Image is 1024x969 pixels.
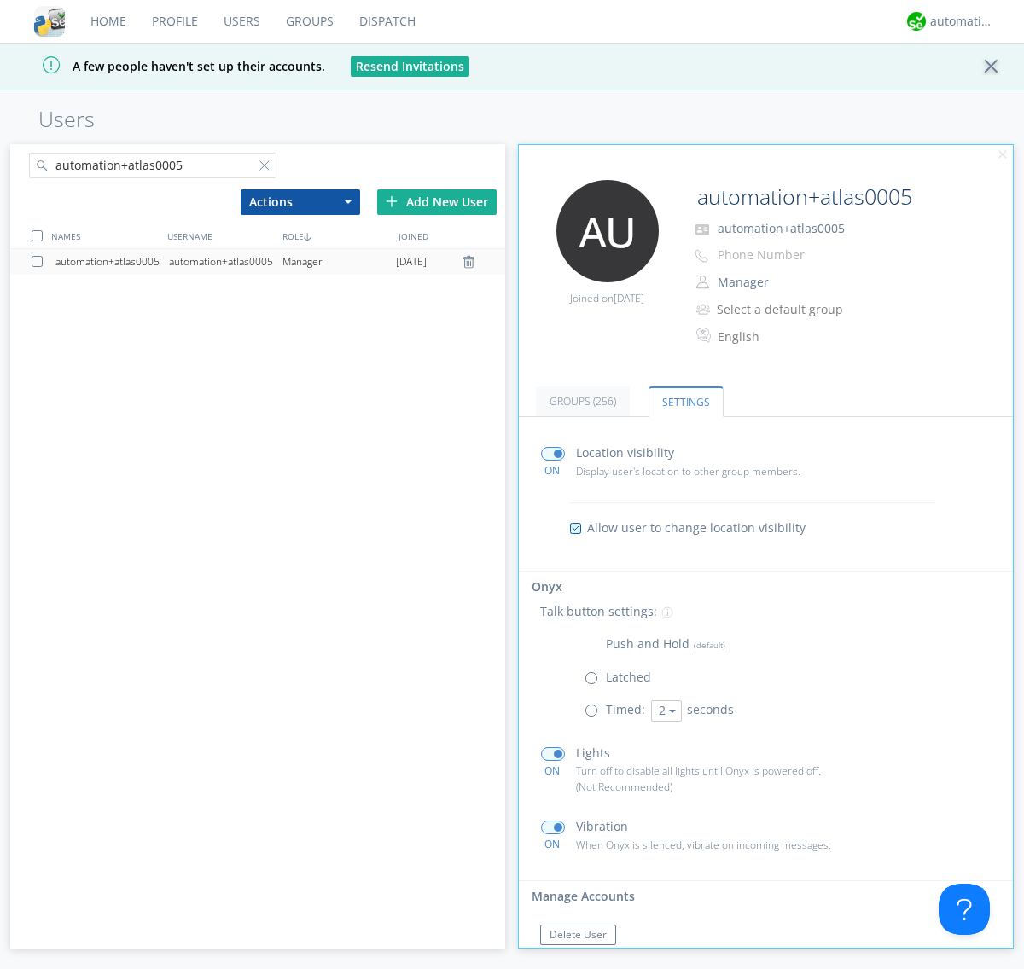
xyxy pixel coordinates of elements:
[907,12,926,31] img: d2d01cd9b4174d08988066c6d424eccd
[689,639,725,651] span: (default)
[576,817,628,836] p: Vibration
[576,763,859,779] p: Turn off to disable all lights until Onyx is powered off.
[386,195,398,207] img: plus.svg
[278,223,393,248] div: ROLE
[540,925,616,945] button: Delete User
[712,270,882,294] button: Manager
[696,276,709,289] img: person-outline.svg
[394,223,509,248] div: JOINED
[533,463,572,478] div: ON
[606,635,725,653] p: Push and Hold
[282,249,396,275] div: Manager
[536,386,630,416] a: Groups (256)
[55,249,169,275] div: automation+atlas0005
[13,58,325,74] span: A few people haven't set up their accounts.
[997,149,1009,161] img: cancel.svg
[570,291,644,305] span: Joined on
[687,701,734,717] span: seconds
[939,884,990,935] iframe: Toggle Customer Support
[29,153,276,178] input: Search users
[576,444,674,462] p: Location visibility
[576,837,859,853] p: When Onyx is silenced, vibrate on incoming messages.
[351,56,469,77] button: Resend Invitations
[576,463,859,479] p: Display user's location to other group members.
[718,328,860,345] div: English
[576,779,859,795] p: (Not Recommended)
[377,189,497,215] div: Add New User
[10,249,505,275] a: automation+atlas0005automation+atlas0005Manager[DATE]
[396,249,427,275] span: [DATE]
[695,249,708,263] img: phone-outline.svg
[651,700,682,722] button: 2
[587,519,806,537] span: Allow user to change location visibility
[614,291,644,305] span: [DATE]
[606,668,651,687] p: Latched
[576,744,610,763] p: Lights
[717,301,859,318] div: Select a default group
[718,220,845,236] span: automation+atlas0005
[649,386,724,417] a: Settings
[556,180,659,282] img: 373638.png
[34,6,65,37] img: cddb5a64eb264b2086981ab96f4c1ba7
[533,763,572,778] div: ON
[696,298,713,321] img: icon-alert-users-thin-outline.svg
[533,837,572,851] div: ON
[47,223,162,248] div: NAMES
[606,700,645,719] p: Timed:
[690,180,966,214] input: Name
[696,325,713,345] img: In groups with Translation enabled, this user's messages will be automatically translated to and ...
[163,223,278,248] div: USERNAME
[930,13,994,30] div: automation+atlas
[169,249,282,275] div: automation+atlas0005
[241,189,360,215] button: Actions
[540,602,657,621] p: Talk button settings:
